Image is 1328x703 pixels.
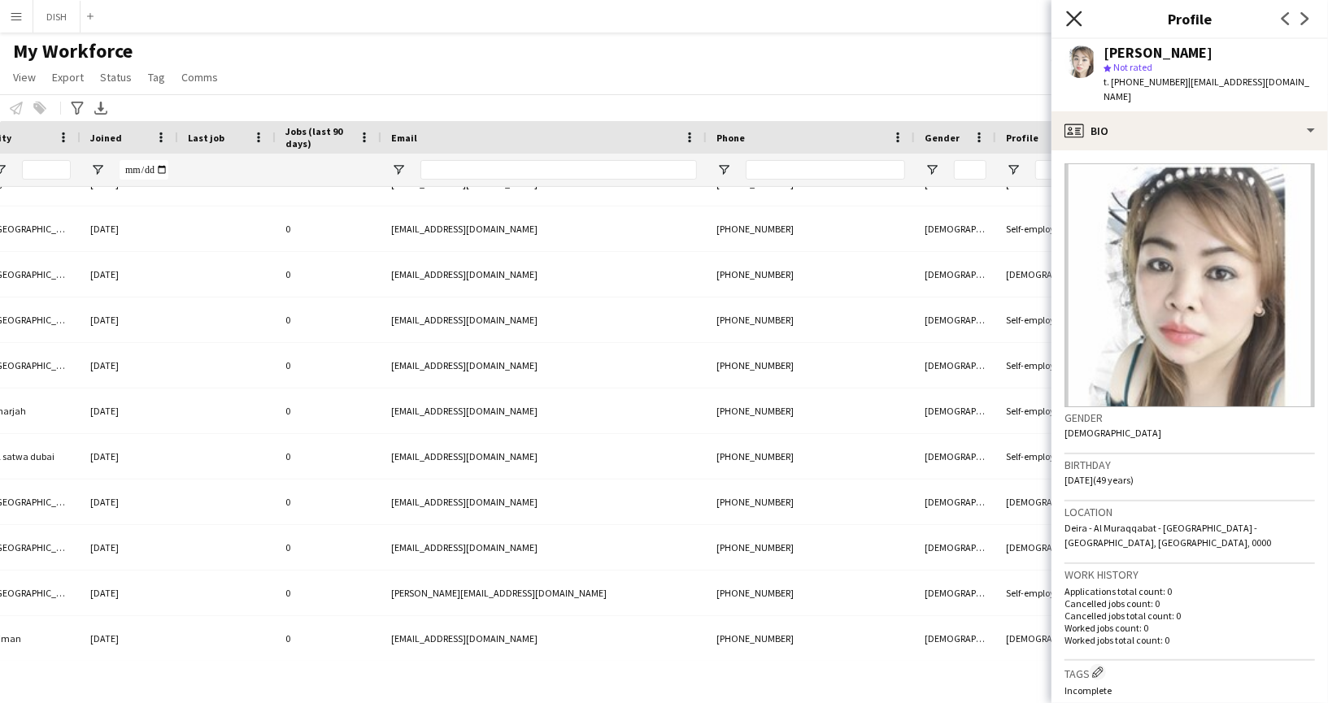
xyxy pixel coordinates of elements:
div: [PERSON_NAME][EMAIL_ADDRESS][DOMAIN_NAME] [381,571,707,615]
div: [EMAIL_ADDRESS][DOMAIN_NAME] [381,616,707,661]
div: [PHONE_NUMBER] [707,343,915,388]
div: [DATE] [81,616,178,661]
a: Status [94,67,138,88]
span: Joined [90,132,122,144]
span: Status [100,70,132,85]
div: [PHONE_NUMBER] [707,206,915,251]
div: Self-employed Crew [996,343,1100,388]
div: Self-employed Crew [996,297,1100,342]
a: Comms [175,67,224,88]
div: [DEMOGRAPHIC_DATA] Employees [996,252,1100,297]
span: Phone [716,132,745,144]
span: Email [391,132,417,144]
div: Self-employed Crew [996,571,1100,615]
div: [PHONE_NUMBER] [707,480,915,524]
input: Gender Filter Input [954,160,986,180]
div: [DEMOGRAPHIC_DATA] Employees [996,480,1100,524]
div: [DATE] [81,525,178,570]
div: [EMAIL_ADDRESS][DOMAIN_NAME] [381,297,707,342]
div: 0 [276,480,381,524]
div: [DEMOGRAPHIC_DATA] [915,343,996,388]
div: [DEMOGRAPHIC_DATA] Employees [996,525,1100,570]
div: [DEMOGRAPHIC_DATA] [915,616,996,661]
p: Incomplete [1065,684,1315,696]
div: [PHONE_NUMBER] [707,616,915,661]
div: [DATE] [81,480,178,524]
span: [DEMOGRAPHIC_DATA] [1065,427,1161,439]
div: [EMAIL_ADDRESS][DOMAIN_NAME] [381,525,707,570]
button: Open Filter Menu [925,163,939,177]
div: [DEMOGRAPHIC_DATA] [915,480,996,524]
div: [DEMOGRAPHIC_DATA] [915,388,996,433]
span: Not rated [1113,61,1152,73]
p: Cancelled jobs count: 0 [1065,597,1315,610]
span: Profile [1006,132,1038,144]
h3: Gender [1065,410,1315,425]
div: 0 [276,616,381,661]
div: 0 [276,297,381,342]
div: [EMAIL_ADDRESS][DOMAIN_NAME] [381,480,707,524]
div: Self-employed Crew [996,388,1100,433]
span: Deira - Al Muraqqabat - [GEOGRAPHIC_DATA] - [GEOGRAPHIC_DATA], [GEOGRAPHIC_DATA], 0000 [1065,522,1271,549]
input: Email Filter Input [420,160,697,180]
button: DISH [33,1,81,33]
p: Worked jobs total count: 0 [1065,634,1315,646]
div: [PHONE_NUMBER] [707,297,915,342]
div: 0 [276,571,381,615]
div: [DEMOGRAPHIC_DATA] [915,434,996,479]
app-action-btn: Advanced filters [67,98,87,118]
button: Open Filter Menu [716,163,731,177]
button: Open Filter Menu [90,163,105,177]
div: Bio [1052,111,1328,150]
span: Gender [925,132,960,144]
h3: Tags [1065,664,1315,681]
div: [DATE] [81,297,178,342]
a: Tag [142,67,172,88]
h3: Location [1065,505,1315,519]
a: Export [46,67,90,88]
div: [PHONE_NUMBER] [707,525,915,570]
div: [DATE] [81,252,178,297]
h3: Work history [1065,567,1315,582]
div: [EMAIL_ADDRESS][DOMAIN_NAME] [381,343,707,388]
div: 0 [276,434,381,479]
span: Last job [188,132,224,144]
input: City Filter Input [22,160,71,180]
span: [DATE] (49 years) [1065,474,1134,486]
span: Tag [148,70,165,85]
div: [DATE] [81,206,178,251]
input: Phone Filter Input [746,160,905,180]
app-action-btn: Export XLSX [91,98,111,118]
p: Worked jobs count: 0 [1065,622,1315,634]
div: 0 [276,388,381,433]
div: [DATE] [81,434,178,479]
div: [DEMOGRAPHIC_DATA] [915,571,996,615]
div: [EMAIL_ADDRESS][DOMAIN_NAME] [381,206,707,251]
div: Self-employed Crew [996,206,1100,251]
div: [PERSON_NAME] [1104,46,1213,60]
div: [DATE] [81,571,178,615]
span: Jobs (last 90 days) [285,125,352,150]
h3: Profile [1052,8,1328,29]
div: [EMAIL_ADDRESS][DOMAIN_NAME] [381,388,707,433]
div: [DEMOGRAPHIC_DATA] [915,297,996,342]
div: [DATE] [81,388,178,433]
div: 0 [276,206,381,251]
div: [DATE] [81,343,178,388]
div: Self-employed Crew [996,434,1100,479]
h3: Birthday [1065,458,1315,472]
span: My Workforce [13,39,133,63]
p: Cancelled jobs total count: 0 [1065,610,1315,622]
div: [EMAIL_ADDRESS][DOMAIN_NAME] [381,434,707,479]
a: View [7,67,42,88]
button: Open Filter Menu [1006,163,1021,177]
span: View [13,70,36,85]
input: Joined Filter Input [120,160,168,180]
span: | [EMAIL_ADDRESS][DOMAIN_NAME] [1104,76,1309,102]
div: [DEMOGRAPHIC_DATA] Employees [996,616,1100,661]
span: t. [PHONE_NUMBER] [1104,76,1188,88]
div: 0 [276,525,381,570]
input: Profile Filter Input [1035,160,1091,180]
div: [PHONE_NUMBER] [707,571,915,615]
span: Export [52,70,84,85]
